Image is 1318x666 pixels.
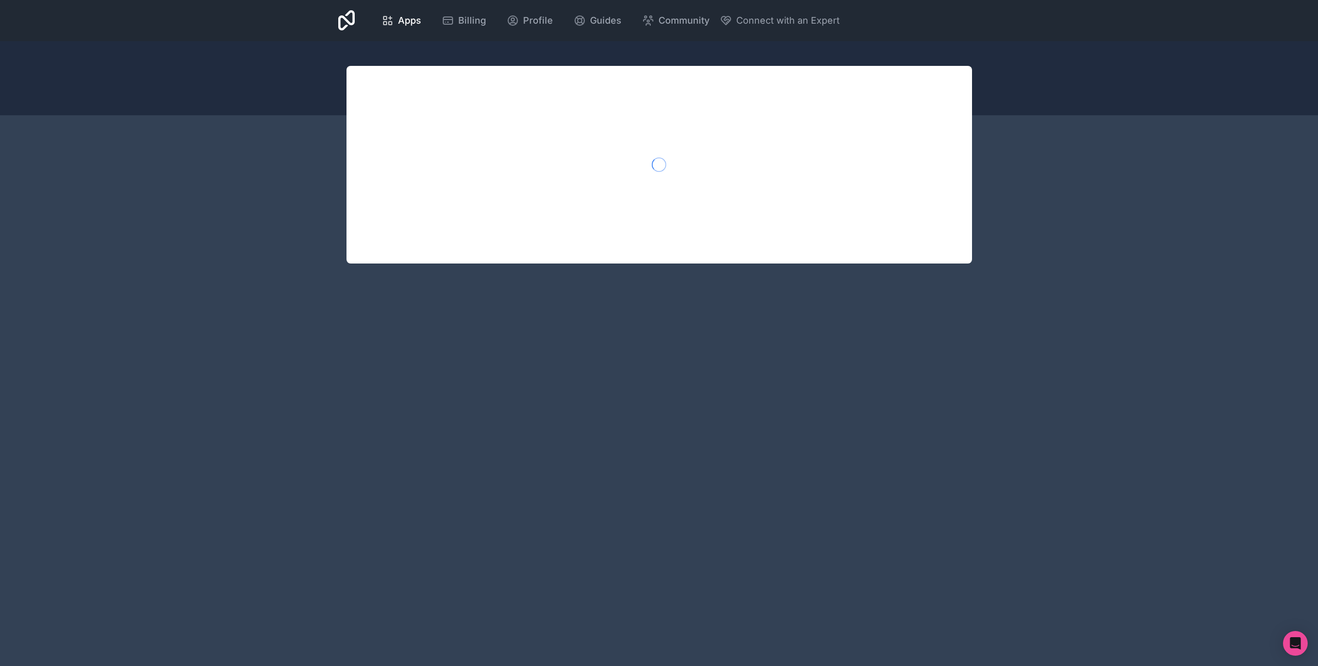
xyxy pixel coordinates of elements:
[720,13,840,28] button: Connect with an Expert
[590,13,621,28] span: Guides
[373,9,429,32] a: Apps
[1283,631,1308,656] div: Open Intercom Messenger
[565,9,630,32] a: Guides
[658,13,709,28] span: Community
[433,9,494,32] a: Billing
[523,13,553,28] span: Profile
[498,9,561,32] a: Profile
[458,13,486,28] span: Billing
[634,9,718,32] a: Community
[736,13,840,28] span: Connect with an Expert
[398,13,421,28] span: Apps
